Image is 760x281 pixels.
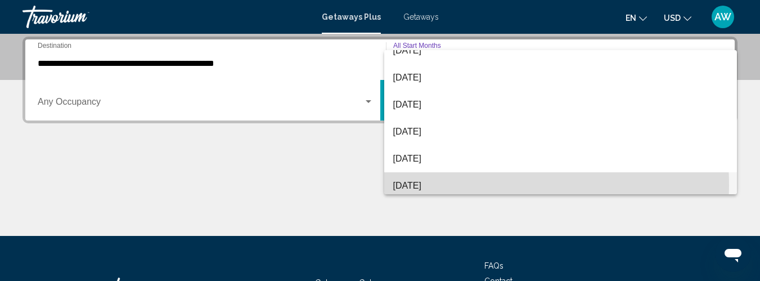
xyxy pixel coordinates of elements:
span: [DATE] [393,91,728,118]
span: [DATE] [393,118,728,145]
span: [DATE] [393,172,728,199]
span: [DATE] [393,145,728,172]
span: [DATE] [393,64,728,91]
span: [DATE] [393,37,728,64]
iframe: Button to launch messaging window [715,236,751,272]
